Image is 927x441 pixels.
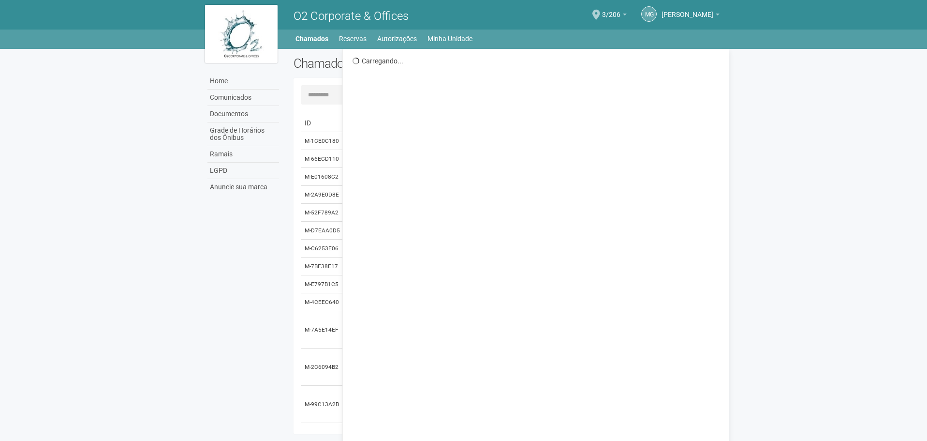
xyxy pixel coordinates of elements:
[353,57,721,65] div: Carregando...
[301,311,344,349] td: M-7A5E14EF
[602,1,620,18] span: 3/206
[207,122,279,146] a: Grade de Horários dos Ônibus
[602,12,627,20] a: 3/206
[301,386,344,423] td: M-99C13A2B
[301,132,344,150] td: M-1CE0C180
[207,163,279,179] a: LGPD
[301,240,344,258] td: M-C6253E06
[295,32,328,46] a: Chamados
[207,90,279,106] a: Comunicados
[294,9,409,23] span: O2 Corporate & Offices
[427,32,472,46] a: Minha Unidade
[301,293,344,311] td: M-4CEEC640
[301,150,344,168] td: M-66ECD110
[662,12,720,20] a: [PERSON_NAME]
[301,423,344,441] td: M-48E4458D
[301,114,344,132] td: ID
[301,349,344,386] td: M-2C6094B2
[641,6,657,22] a: MG
[205,5,278,63] img: logo.jpg
[301,204,344,222] td: M-52F789A2
[339,32,367,46] a: Reservas
[207,106,279,122] a: Documentos
[207,146,279,163] a: Ramais
[301,222,344,240] td: M-D7EAA0D5
[301,275,344,293] td: M-E797B1C5
[301,168,344,186] td: M-E01608C2
[377,32,417,46] a: Autorizações
[294,56,464,71] h2: Chamados
[301,186,344,204] td: M-2A9E0D8E
[207,73,279,90] a: Home
[662,1,713,18] span: Monica Guedes
[301,258,344,275] td: M-7BF38E17
[207,179,279,195] a: Anuncie sua marca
